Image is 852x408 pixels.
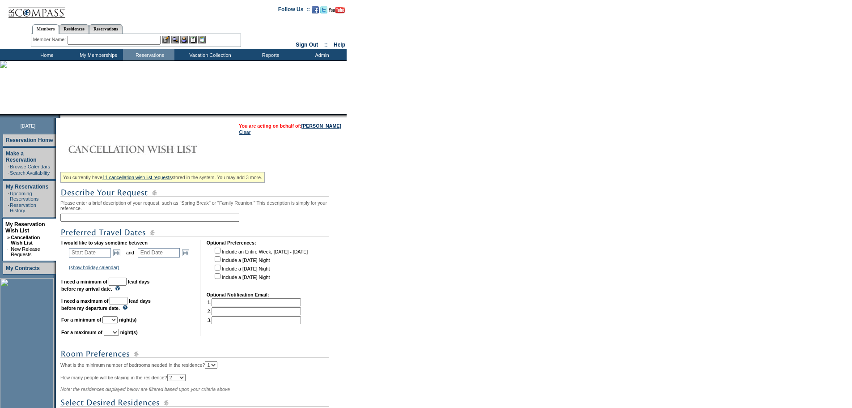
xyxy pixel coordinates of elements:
b: For a maximum of [61,330,102,335]
a: Make a Reservation [6,150,37,163]
a: Reservations [89,24,123,34]
td: Reports [244,49,295,60]
div: You currently have stored in the system. You may add 3 more. [60,172,265,183]
b: I need a minimum of [61,279,107,284]
b: » [7,235,10,240]
img: questionMark_lightBlue.gif [115,286,120,291]
td: · [8,164,9,169]
div: Member Name: [33,36,68,43]
a: Upcoming Reservations [10,191,38,202]
b: Optional Preferences: [207,240,256,245]
img: Reservations [189,36,197,43]
img: blank.gif [60,114,61,118]
b: lead days before my arrival date. [61,279,150,292]
td: Follow Us :: [278,5,310,16]
a: Search Availability [10,170,50,176]
img: b_calculator.gif [198,36,206,43]
span: :: [324,42,328,48]
b: I would like to stay sometime between [61,240,148,245]
img: Follow us on Twitter [320,6,327,13]
a: Subscribe to our YouTube Channel [329,9,345,14]
a: Members [32,24,59,34]
td: · [7,246,10,257]
img: b_edit.gif [162,36,170,43]
img: Subscribe to our YouTube Channel [329,7,345,13]
td: 2. [208,307,301,315]
td: 3. [208,316,301,324]
a: My Contracts [6,265,40,271]
a: Open the calendar popup. [112,248,122,258]
a: Residences [59,24,89,34]
a: Reservation Home [6,137,53,143]
img: questionMark_lightBlue.gif [123,305,128,310]
a: My Reservations [6,184,48,190]
td: · [8,202,9,213]
td: Reservations [123,49,174,60]
img: subTtlRoomPreferences.gif [60,348,329,360]
img: promoShadowLeftCorner.gif [57,114,60,118]
td: · [8,170,9,176]
img: Cancellation Wish List [60,140,239,158]
img: View [171,36,179,43]
input: Date format: M/D/Y. Shortcut keys: [T] for Today. [UP] or [.] for Next Day. [DOWN] or [,] for Pre... [69,248,111,258]
a: Open the calendar popup. [181,248,191,258]
span: Note: the residences displayed below are filtered based upon your criteria above [60,387,230,392]
a: Reservation History [10,202,36,213]
td: My Memberships [72,49,123,60]
b: night(s) [120,330,138,335]
b: For a minimum of [61,317,101,322]
td: and [125,246,136,259]
a: 11 cancellation wish list requests [102,175,172,180]
a: My Reservation Wish List [5,221,45,234]
td: 1. [208,298,301,306]
a: [PERSON_NAME] [301,123,341,129]
a: Browse Calendars [10,164,50,169]
a: Become our fan on Facebook [312,9,319,14]
input: Date format: M/D/Y. Shortcut keys: [T] for Today. [UP] or [.] for Next Day. [DOWN] or [,] for Pre... [138,248,180,258]
b: I need a maximum of [61,298,108,304]
td: Vacation Collection [174,49,244,60]
a: Help [334,42,345,48]
span: [DATE] [21,123,36,129]
td: Include an Entire Week, [DATE] - [DATE] Include a [DATE] Night Include a [DATE] Night Include a [... [213,246,308,286]
td: · [8,191,9,202]
img: Become our fan on Facebook [312,6,319,13]
a: Cancellation Wish List [11,235,40,245]
td: Home [20,49,72,60]
img: Impersonate [180,36,188,43]
b: lead days before my departure date. [61,298,151,311]
a: Sign Out [296,42,318,48]
a: New Release Requests [11,246,40,257]
span: You are acting on behalf of: [239,123,341,129]
td: Admin [295,49,347,60]
b: Optional Notification Email: [207,292,269,297]
a: Clear [239,129,250,135]
b: night(s) [119,317,136,322]
a: (show holiday calendar) [69,265,119,270]
a: Follow us on Twitter [320,9,327,14]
